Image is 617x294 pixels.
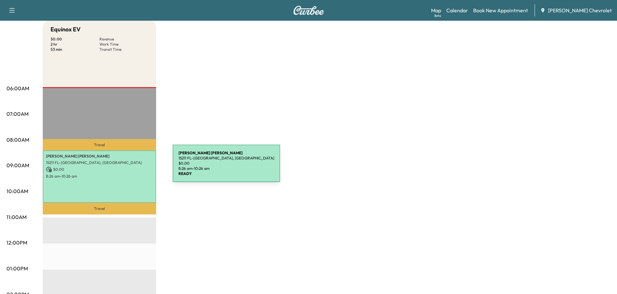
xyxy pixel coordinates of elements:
p: 07:00AM [6,110,29,118]
div: Beta [434,13,441,18]
p: Revenue [99,37,148,42]
p: 8:26 am - 10:26 am [46,174,153,179]
p: 53 min [51,47,99,52]
p: Transit Time [99,47,148,52]
p: Work Time [99,42,148,47]
span: [PERSON_NAME] Chevrolet [548,6,612,14]
p: 09:00AM [6,161,29,169]
p: 01:00PM [6,265,28,272]
a: Book New Appointment [473,6,528,14]
p: 2 hr [51,42,99,47]
p: $ 0.00 [46,167,153,172]
a: MapBeta [431,6,441,14]
p: 08:00AM [6,136,29,144]
p: Travel [43,203,156,214]
p: 11:00AM [6,213,27,221]
p: 10:00AM [6,187,28,195]
a: Calendar [446,6,468,14]
p: $ 0.00 [51,37,99,42]
p: Travel [43,139,156,150]
p: [PERSON_NAME] [PERSON_NAME] [46,154,153,159]
p: 06:00AM [6,84,29,92]
p: 12:00PM [6,239,27,246]
p: 15211 FL-[GEOGRAPHIC_DATA], [GEOGRAPHIC_DATA] [46,160,153,165]
h5: Equinox EV [51,25,81,34]
img: Curbee Logo [293,6,324,15]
